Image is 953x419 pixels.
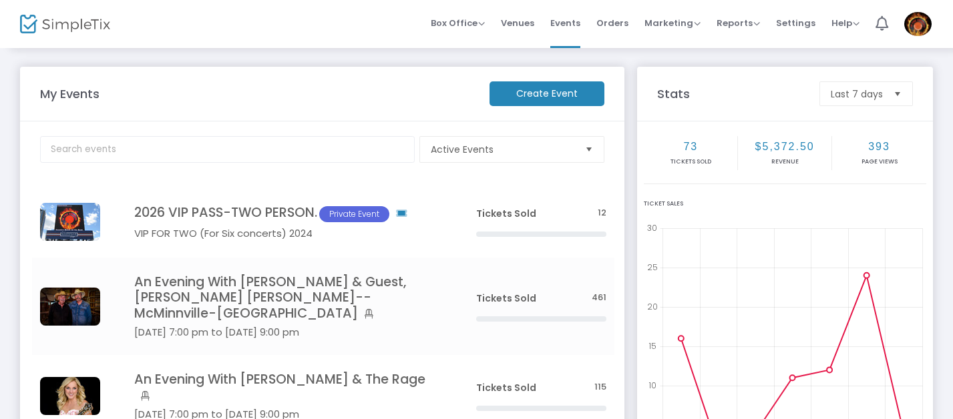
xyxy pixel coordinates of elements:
text: 20 [647,301,658,312]
span: Marketing [644,17,701,29]
h4: An Evening With [PERSON_NAME] & The Rage [134,372,436,403]
p: Revenue [739,157,830,167]
text: 15 [648,340,656,352]
span: 115 [594,381,606,394]
span: Tickets Sold [476,292,536,305]
input: Search events [40,136,415,163]
img: photo2021.jpg [40,288,100,326]
h2: 393 [833,140,925,153]
h4: An Evening With [PERSON_NAME] & Guest, [PERSON_NAME] [PERSON_NAME]--McMinnville-[GEOGRAPHIC_DATA] [134,274,436,321]
h5: VIP FOR TWO (For Six concerts) 2024 [134,228,436,240]
span: Help [831,17,860,29]
img: IMG5773.JPG [40,203,100,241]
span: Last 7 days [831,87,883,101]
span: Tickets Sold [476,381,536,394]
text: 30 [647,222,657,234]
span: Reports [717,17,760,29]
span: Active Events [431,143,574,156]
span: Box Office [431,17,485,29]
span: 461 [592,292,606,304]
button: Select [888,82,907,105]
h2: $5,372.50 [739,140,830,153]
h4: 2026 VIP PASS-TWO PERSON. [134,205,436,222]
m-panel-title: Stats [651,85,813,103]
p: Page Views [833,157,925,167]
text: 25 [647,262,658,273]
span: Tickets Sold [476,207,536,220]
span: Events [550,6,580,40]
m-button: Create Event [490,81,604,106]
p: Tickets sold [645,157,736,167]
h5: [DATE] 7:00 pm to [DATE] 9:00 pm [134,326,436,338]
span: Settings [776,6,815,40]
span: Venues [501,6,534,40]
span: 12 [598,207,606,220]
h2: 73 [645,140,736,153]
button: Select [580,137,598,162]
text: 10 [648,380,656,391]
div: Ticket Sales [644,199,926,209]
span: Private Event [319,206,389,222]
m-panel-title: My Events [33,85,483,103]
span: Orders [596,6,628,40]
img: 63872673818498636138246194101558236903014835759777712050798592o.jpg [40,377,100,415]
